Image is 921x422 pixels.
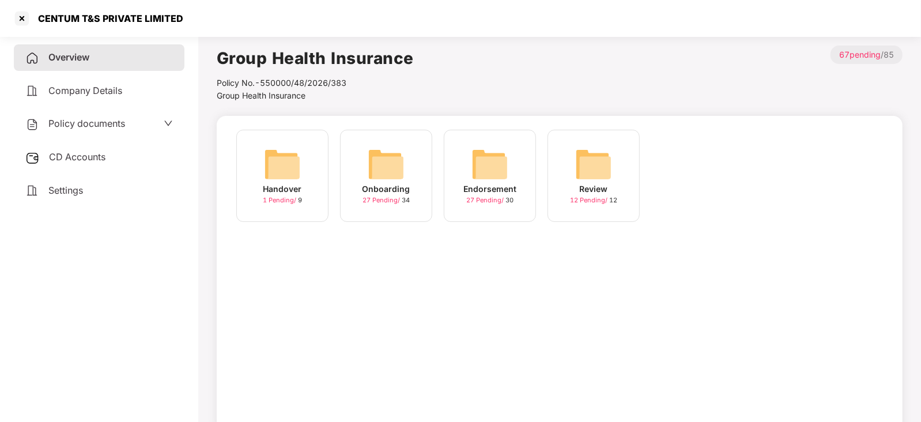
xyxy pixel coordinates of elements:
img: svg+xml;base64,PHN2ZyB4bWxucz0iaHR0cDovL3d3dy53My5vcmcvMjAwMC9zdmciIHdpZHRoPSI2NCIgaGVpZ2h0PSI2NC... [471,146,508,183]
img: svg+xml;base64,PHN2ZyB4bWxucz0iaHR0cDovL3d3dy53My5vcmcvMjAwMC9zdmciIHdpZHRoPSIyNCIgaGVpZ2h0PSIyNC... [25,184,39,198]
img: svg+xml;base64,PHN2ZyB4bWxucz0iaHR0cDovL3d3dy53My5vcmcvMjAwMC9zdmciIHdpZHRoPSIyNCIgaGVpZ2h0PSIyNC... [25,51,39,65]
span: CD Accounts [49,151,105,163]
div: 12 [570,195,617,205]
div: Policy No.- 550000/48/2026/383 [217,77,414,89]
span: Group Health Insurance [217,91,305,100]
span: 1 Pending / [263,196,298,204]
div: Endorsement [463,183,516,195]
span: 67 pending [839,50,881,59]
span: 27 Pending / [363,196,402,204]
div: Onboarding [363,183,410,195]
span: Overview [48,51,89,63]
img: svg+xml;base64,PHN2ZyB3aWR0aD0iMjUiIGhlaWdodD0iMjQiIHZpZXdCb3g9IjAgMCAyNSAyNCIgZmlsbD0ibm9uZSIgeG... [25,151,40,165]
div: 9 [263,195,302,205]
span: 12 Pending / [570,196,609,204]
img: svg+xml;base64,PHN2ZyB4bWxucz0iaHR0cDovL3d3dy53My5vcmcvMjAwMC9zdmciIHdpZHRoPSI2NCIgaGVpZ2h0PSI2NC... [368,146,405,183]
span: Policy documents [48,118,125,129]
div: CENTUM T&S PRIVATE LIMITED [31,13,183,24]
span: Company Details [48,85,122,96]
span: Settings [48,184,83,196]
img: svg+xml;base64,PHN2ZyB4bWxucz0iaHR0cDovL3d3dy53My5vcmcvMjAwMC9zdmciIHdpZHRoPSIyNCIgaGVpZ2h0PSIyNC... [25,84,39,98]
img: svg+xml;base64,PHN2ZyB4bWxucz0iaHR0cDovL3d3dy53My5vcmcvMjAwMC9zdmciIHdpZHRoPSI2NCIgaGVpZ2h0PSI2NC... [575,146,612,183]
span: 27 Pending / [466,196,505,204]
div: Handover [263,183,302,195]
div: Review [580,183,608,195]
img: svg+xml;base64,PHN2ZyB4bWxucz0iaHR0cDovL3d3dy53My5vcmcvMjAwMC9zdmciIHdpZHRoPSIyNCIgaGVpZ2h0PSIyNC... [25,118,39,131]
img: svg+xml;base64,PHN2ZyB4bWxucz0iaHR0cDovL3d3dy53My5vcmcvMjAwMC9zdmciIHdpZHRoPSI2NCIgaGVpZ2h0PSI2NC... [264,146,301,183]
p: / 85 [831,46,903,64]
div: 30 [466,195,514,205]
div: 34 [363,195,410,205]
h1: Group Health Insurance [217,46,414,71]
span: down [164,119,173,128]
